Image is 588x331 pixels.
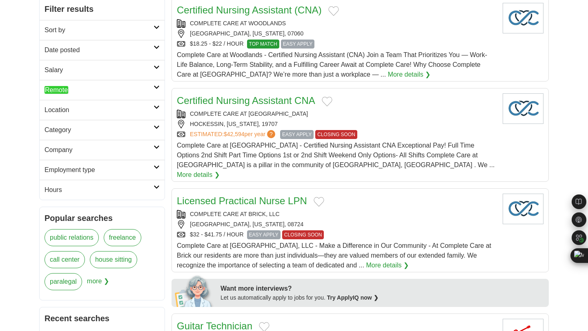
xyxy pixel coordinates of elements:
[366,260,409,270] a: More details ❯
[281,40,314,49] span: EASY APPLY
[177,170,220,180] a: More details ❯
[315,130,357,139] span: CLOSING SOON
[314,197,324,207] button: Add to favorite jobs
[177,110,496,118] div: COMPLETE CARE AT [GEOGRAPHIC_DATA]
[45,86,68,94] em: Remote
[177,120,496,128] div: HOCKESSIN, [US_STATE], 19707
[90,251,137,268] a: house sitting
[45,125,154,135] h2: Category
[40,100,165,120] a: Location
[45,229,99,246] a: public relations
[177,29,496,38] div: [GEOGRAPHIC_DATA], [US_STATE], 07060
[40,160,165,180] a: Employment type
[177,51,487,78] span: Complete Care at Woodlands - Certified Nursing Assistant (CNA) Join a Team That Prioritizes You —...
[40,140,165,160] a: Company
[247,230,281,239] span: EASY APPLY
[503,93,543,124] img: Company logo
[177,142,495,168] span: Complete Care at [GEOGRAPHIC_DATA] - Certified Nursing Assistant CNA Exceptional Pay! Full Time O...
[45,251,85,268] a: call center
[45,105,154,115] h2: Location
[328,6,339,16] button: Add to favorite jobs
[327,294,379,301] a: Try ApplyIQ now ❯
[282,230,324,239] span: CLOSING SOON
[45,273,82,290] a: paralegal
[45,185,154,195] h2: Hours
[177,195,307,206] a: Licensed Practical Nurse LPN
[40,120,165,140] a: Category
[175,274,214,307] img: apply-iq-scientist.png
[45,212,160,224] h2: Popular searches
[177,40,496,49] div: $18.25 - $22 / HOUR
[224,131,245,137] span: $42,594
[45,145,154,155] h2: Company
[247,40,279,49] span: TOP MATCH
[40,80,165,100] a: Remote
[40,180,165,200] a: Hours
[87,273,109,295] span: more ❯
[177,4,322,15] a: Certified Nursing Assistant (CNA)
[177,242,491,269] span: Complete Care at [GEOGRAPHIC_DATA], LLC - Make a Difference in Our Community - At Complete Care a...
[267,130,275,138] span: ?
[220,293,544,302] div: Let us automatically apply to jobs for you.
[177,230,496,239] div: $32 - $41.75 / HOUR
[45,45,154,55] h2: Date posted
[503,3,543,33] img: Company logo
[40,20,165,40] a: Sort by
[177,95,315,106] a: Certified Nursing Assistant CNA
[388,70,431,79] a: More details ❯
[503,194,543,224] img: Company logo
[220,284,544,293] div: Want more interviews?
[45,312,160,324] h2: Recent searches
[104,229,141,246] a: freelance
[322,97,332,106] button: Add to favorite jobs
[177,220,496,229] div: [GEOGRAPHIC_DATA], [US_STATE], 08724
[45,65,154,75] h2: Salary
[40,40,165,60] a: Date posted
[280,130,314,139] span: EASY APPLY
[45,25,154,35] h2: Sort by
[177,19,496,28] div: COMPLETE CARE AT WOODLANDS
[40,60,165,80] a: Salary
[45,165,154,175] h2: Employment type
[177,210,496,218] div: COMPLETE CARE AT BRICK, LLC
[190,130,277,139] a: ESTIMATED:$42,594per year?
